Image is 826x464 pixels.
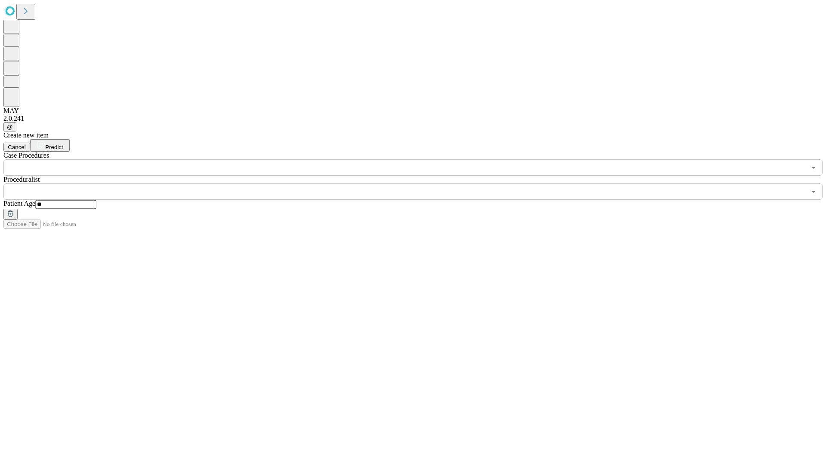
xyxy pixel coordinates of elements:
span: @ [7,124,13,130]
button: Open [808,162,820,174]
span: Patient Age [3,200,35,207]
button: Cancel [3,143,30,152]
span: Cancel [8,144,26,150]
button: Predict [30,139,70,152]
button: @ [3,122,16,131]
span: Scheduled Procedure [3,152,49,159]
span: Create new item [3,131,49,139]
div: 2.0.241 [3,115,823,122]
button: Open [808,186,820,198]
div: MAY [3,107,823,115]
span: Proceduralist [3,176,40,183]
span: Predict [45,144,63,150]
